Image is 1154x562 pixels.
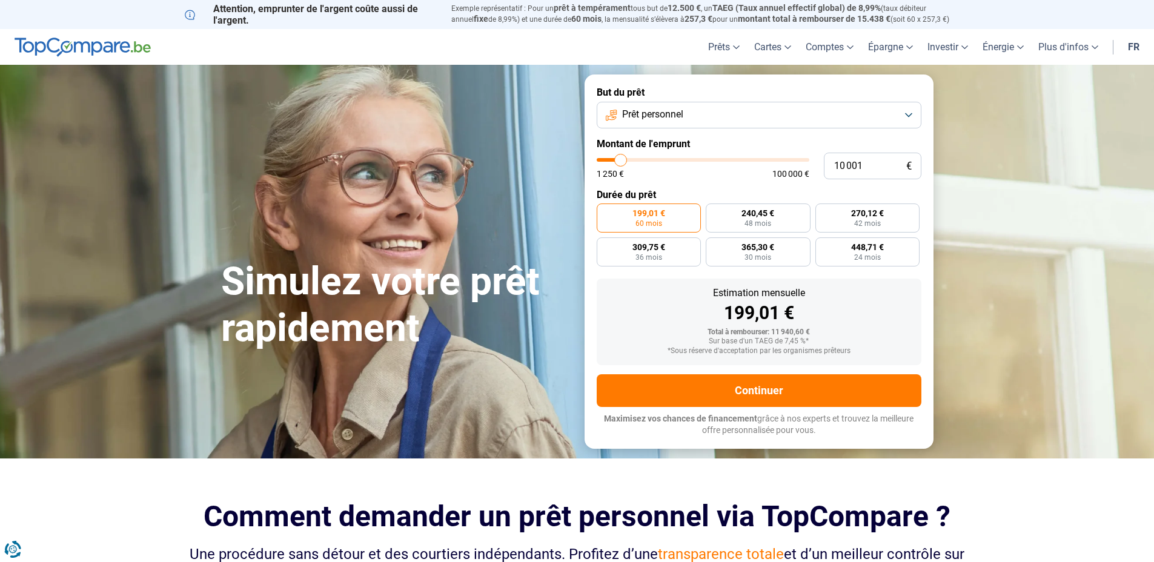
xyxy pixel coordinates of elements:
[597,87,921,98] label: But du prêt
[1031,29,1106,65] a: Plus d'infos
[606,288,912,298] div: Estimation mensuelle
[635,254,662,261] span: 36 mois
[451,3,970,25] p: Exemple représentatif : Pour un tous but de , un (taux débiteur annuel de 8,99%) et une durée de ...
[854,254,881,261] span: 24 mois
[685,14,712,24] span: 257,3 €
[597,413,921,437] p: grâce à nos experts et trouvez la meilleure offre personnalisée pour vous.
[712,3,881,13] span: TAEG (Taux annuel effectif global) de 8,99%
[851,243,884,251] span: 448,71 €
[571,14,602,24] span: 60 mois
[920,29,975,65] a: Investir
[554,3,631,13] span: prêt à tempérament
[798,29,861,65] a: Comptes
[741,243,774,251] span: 365,30 €
[854,220,881,227] span: 42 mois
[744,254,771,261] span: 30 mois
[975,29,1031,65] a: Énergie
[221,259,570,352] h1: Simulez votre prêt rapidement
[606,328,912,337] div: Total à rembourser: 11 940,60 €
[861,29,920,65] a: Épargne
[738,14,890,24] span: montant total à rembourser de 15.438 €
[597,102,921,128] button: Prêt personnel
[701,29,747,65] a: Prêts
[606,304,912,322] div: 199,01 €
[668,3,701,13] span: 12.500 €
[606,347,912,355] div: *Sous réserve d'acceptation par les organismes prêteurs
[747,29,798,65] a: Cartes
[185,3,437,26] p: Attention, emprunter de l'argent coûte aussi de l'argent.
[604,414,757,423] span: Maximisez vos chances de financement
[597,189,921,200] label: Durée du prêt
[597,374,921,407] button: Continuer
[632,209,665,217] span: 199,01 €
[622,108,683,121] span: Prêt personnel
[635,220,662,227] span: 60 mois
[744,220,771,227] span: 48 mois
[632,243,665,251] span: 309,75 €
[741,209,774,217] span: 240,45 €
[15,38,151,57] img: TopCompare
[474,14,488,24] span: fixe
[597,138,921,150] label: Montant de l'emprunt
[772,170,809,178] span: 100 000 €
[185,500,970,533] h2: Comment demander un prêt personnel via TopCompare ?
[606,337,912,346] div: Sur base d'un TAEG de 7,45 %*
[597,170,624,178] span: 1 250 €
[906,161,912,171] span: €
[851,209,884,217] span: 270,12 €
[1121,29,1147,65] a: fr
